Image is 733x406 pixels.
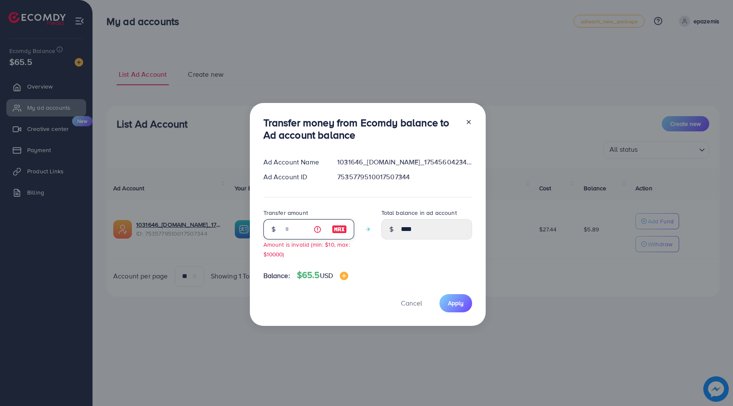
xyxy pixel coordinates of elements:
[263,271,290,281] span: Balance:
[401,298,422,308] span: Cancel
[448,299,464,307] span: Apply
[340,272,348,280] img: image
[297,270,348,281] h4: $65.5
[330,172,478,182] div: 7535779510017507344
[330,157,478,167] div: 1031646_[DOMAIN_NAME]_1754560423485
[381,209,457,217] label: Total balance in ad account
[320,271,333,280] span: USD
[263,209,308,217] label: Transfer amount
[257,172,331,182] div: Ad Account ID
[263,240,350,258] small: Amount is invalid (min: $10, max: $10000)
[257,157,331,167] div: Ad Account Name
[332,224,347,234] img: image
[263,117,459,141] h3: Transfer money from Ecomdy balance to Ad account balance
[439,294,472,312] button: Apply
[390,294,433,312] button: Cancel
